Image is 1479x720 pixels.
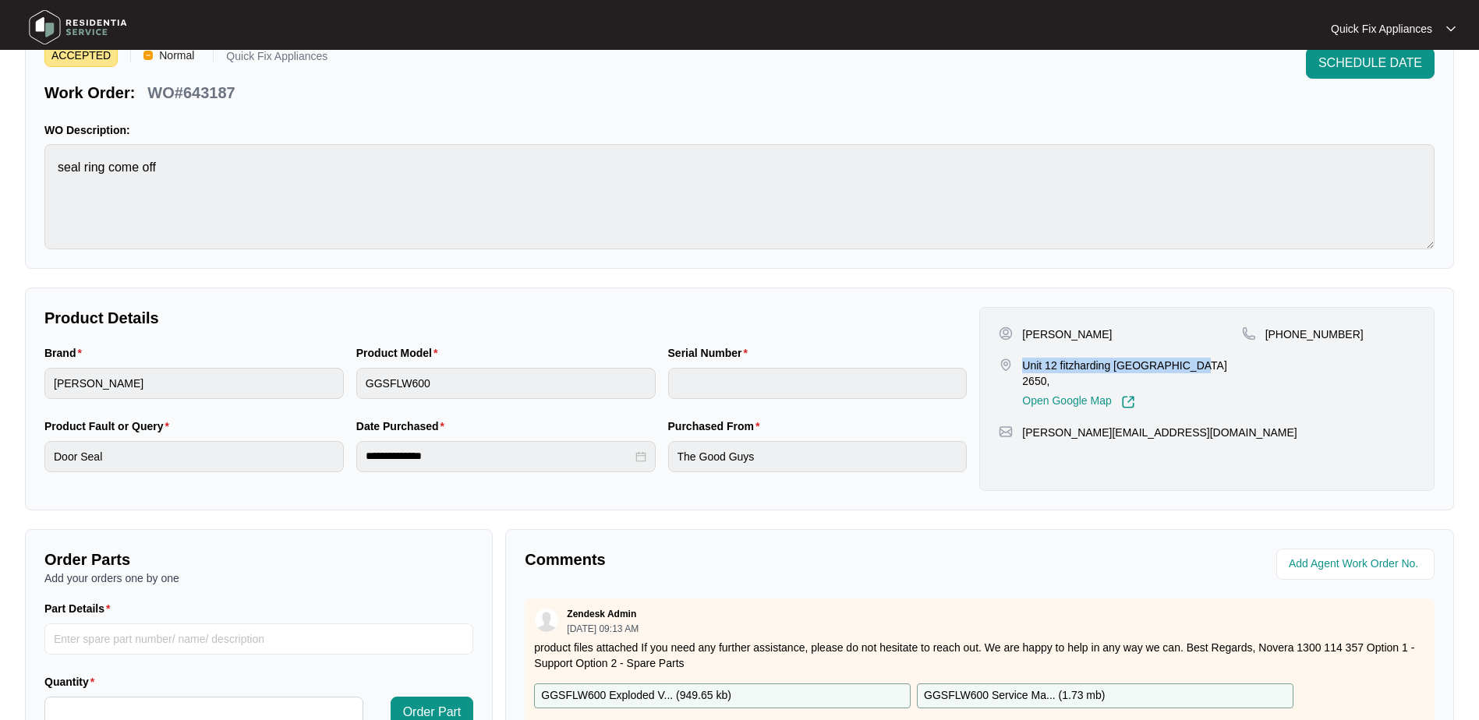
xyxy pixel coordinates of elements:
label: Date Purchased [356,418,451,434]
input: Date Purchased [366,448,632,464]
p: Quick Fix Appliances [226,51,327,67]
label: Quantity [44,674,101,690]
input: Serial Number [668,368,968,399]
img: dropdown arrow [1446,25,1456,33]
p: Zendesk Admin [567,608,636,620]
p: [PERSON_NAME][EMAIL_ADDRESS][DOMAIN_NAME] [1022,425,1297,440]
img: map-pin [999,425,1013,439]
label: Purchased From [668,418,766,434]
label: Product Model [356,345,444,361]
p: GGSFLW600 Exploded V... ( 949.65 kb ) [541,687,731,704]
p: Add your orders one by one [44,570,473,586]
span: SCHEDULE DATE [1318,54,1422,72]
img: map-pin [1242,326,1256,341]
button: SCHEDULE DATE [1306,48,1435,79]
input: Add Agent Work Order No. [1289,555,1425,574]
input: Purchased From [668,441,968,472]
p: product files attached If you need any further assistance, please do not hesitate to reach out. W... [534,640,1425,671]
p: WO Description: [44,122,1435,138]
textarea: seal ring come off [44,144,1435,249]
span: Normal [153,44,200,67]
span: ACCEPTED [44,44,118,67]
img: residentia service logo [23,4,133,51]
p: [DATE] 09:13 AM [567,624,639,634]
img: user-pin [999,326,1013,341]
label: Part Details [44,601,117,616]
p: Work Order: [44,82,135,104]
label: Brand [44,345,88,361]
img: user.svg [535,609,558,632]
a: Open Google Map [1022,395,1134,409]
label: Product Fault or Query [44,418,175,434]
img: Vercel Logo [143,51,153,60]
p: [PERSON_NAME] [1022,326,1112,342]
label: Serial Number [668,345,754,361]
p: Quick Fix Appliances [1331,21,1432,37]
p: GGSFLW600 Service Ma... ( 1.73 mb ) [924,687,1105,704]
p: Comments [525,549,968,570]
input: Brand [44,368,344,399]
input: Product Model [356,368,656,399]
img: Link-External [1121,395,1135,409]
img: map-pin [999,358,1013,372]
input: Part Details [44,623,473,655]
p: Product Details [44,307,967,329]
input: Product Fault or Query [44,441,344,472]
p: Unit 12 fitzharding [GEOGRAPHIC_DATA] 2650, [1022,358,1241,389]
p: Order Parts [44,549,473,570]
p: WO#643187 [147,82,235,104]
p: [PHONE_NUMBER] [1265,326,1364,342]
